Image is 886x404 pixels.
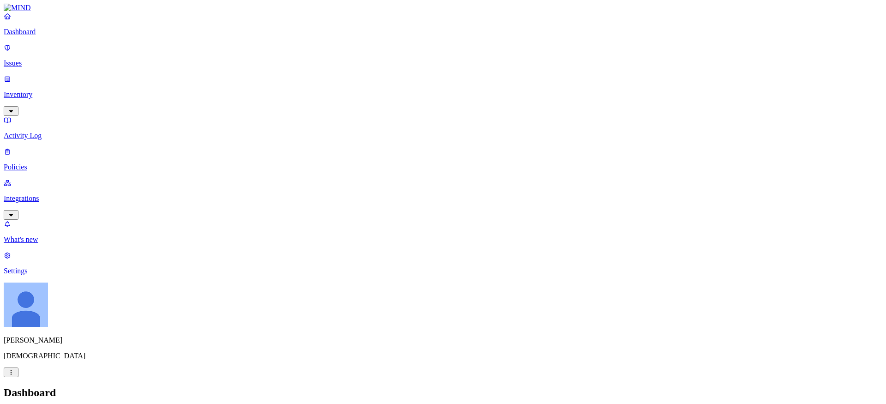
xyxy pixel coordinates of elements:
a: Settings [4,251,882,275]
p: [DEMOGRAPHIC_DATA] [4,352,882,360]
img: MIND [4,4,31,12]
h2: Dashboard [4,386,882,399]
p: [PERSON_NAME] [4,336,882,344]
a: Integrations [4,179,882,218]
a: Policies [4,147,882,171]
p: Issues [4,59,882,67]
a: Activity Log [4,116,882,140]
p: What's new [4,235,882,244]
p: Dashboard [4,28,882,36]
p: Policies [4,163,882,171]
p: Inventory [4,90,882,99]
p: Settings [4,267,882,275]
img: Ignacio Rodriguez Paez [4,283,48,327]
p: Activity Log [4,132,882,140]
a: What's new [4,220,882,244]
a: Issues [4,43,882,67]
a: Inventory [4,75,882,115]
a: MIND [4,4,882,12]
p: Integrations [4,194,882,203]
a: Dashboard [4,12,882,36]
